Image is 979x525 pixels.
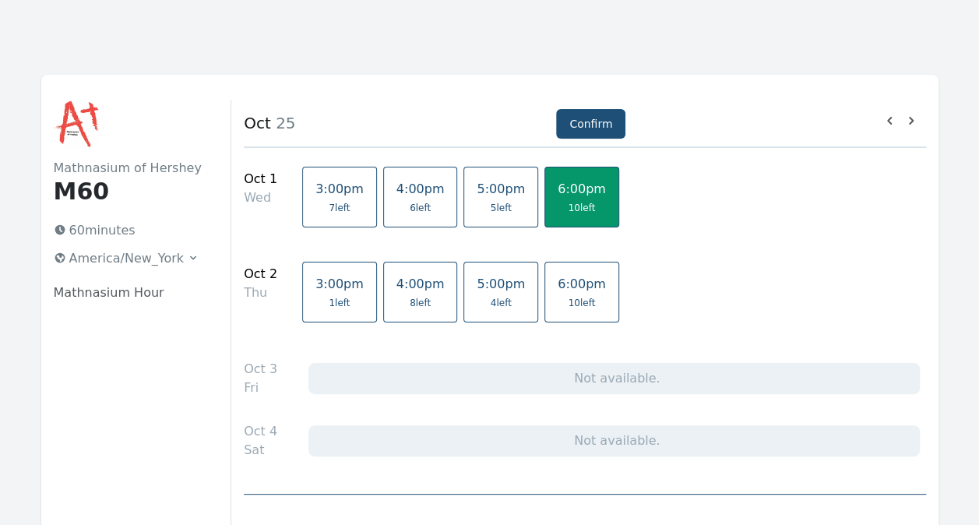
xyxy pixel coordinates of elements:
span: 7 left [329,202,350,214]
div: Thu [244,284,277,302]
h2: Mathnasium of Hershey [54,159,206,178]
span: 6:00pm [558,277,606,291]
strong: Oct [244,114,271,132]
p: 60 minutes [48,218,206,243]
span: 4:00pm [396,181,445,196]
div: Wed [244,189,277,207]
div: Sat [244,441,277,460]
span: 3:00pm [315,181,364,196]
div: Oct 4 [244,422,277,441]
span: 4:00pm [396,277,445,291]
p: Mathnasium Hour [54,284,206,302]
span: 6:00pm [558,181,606,196]
span: 4 left [491,297,512,309]
span: 5:00pm [477,277,525,291]
span: 10 left [569,202,596,214]
span: 8 left [410,297,431,309]
span: 5:00pm [477,181,525,196]
h1: M60 [54,178,206,206]
button: Confirm [556,109,625,139]
span: 10 left [569,297,596,309]
div: Oct 3 [244,360,277,379]
div: Not available. [308,425,919,456]
span: 6 left [410,202,431,214]
div: Not available. [308,363,919,394]
div: Oct 2 [244,265,277,284]
img: Mathnasium of Hershey [54,100,104,150]
span: 1 left [329,297,350,309]
div: Oct 1 [244,170,277,189]
div: Fri [244,379,277,397]
span: 25 [271,114,296,132]
span: 5 left [491,202,512,214]
button: America/New_York [48,246,206,271]
span: 3:00pm [315,277,364,291]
